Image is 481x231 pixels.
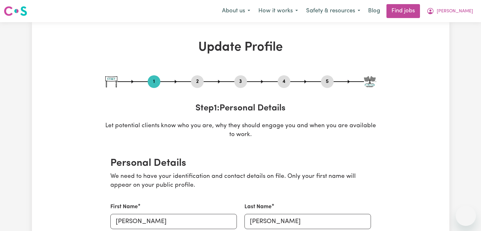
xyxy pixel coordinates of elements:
[437,8,473,15] span: [PERSON_NAME]
[244,203,272,211] label: Last Name
[254,4,302,18] button: How it works
[191,78,204,86] button: Go to step 2
[302,4,364,18] button: Safety & resources
[234,78,247,86] button: Go to step 3
[4,5,27,17] img: Careseekers logo
[278,78,290,86] button: Go to step 4
[110,203,138,211] label: First Name
[456,206,476,226] iframe: Button to launch messaging window
[148,78,160,86] button: Go to step 1
[110,157,371,169] h2: Personal Details
[364,4,384,18] a: Blog
[110,172,371,190] p: We need to have your identification and contact details on file. Only your first name will appear...
[321,78,334,86] button: Go to step 5
[105,103,376,114] h3: Step 1 : Personal Details
[105,40,376,55] h1: Update Profile
[386,4,420,18] a: Find jobs
[105,122,376,140] p: Let potential clients know who you are, why they should engage you and when you are available to ...
[422,4,477,18] button: My Account
[4,4,27,18] a: Careseekers logo
[218,4,254,18] button: About us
